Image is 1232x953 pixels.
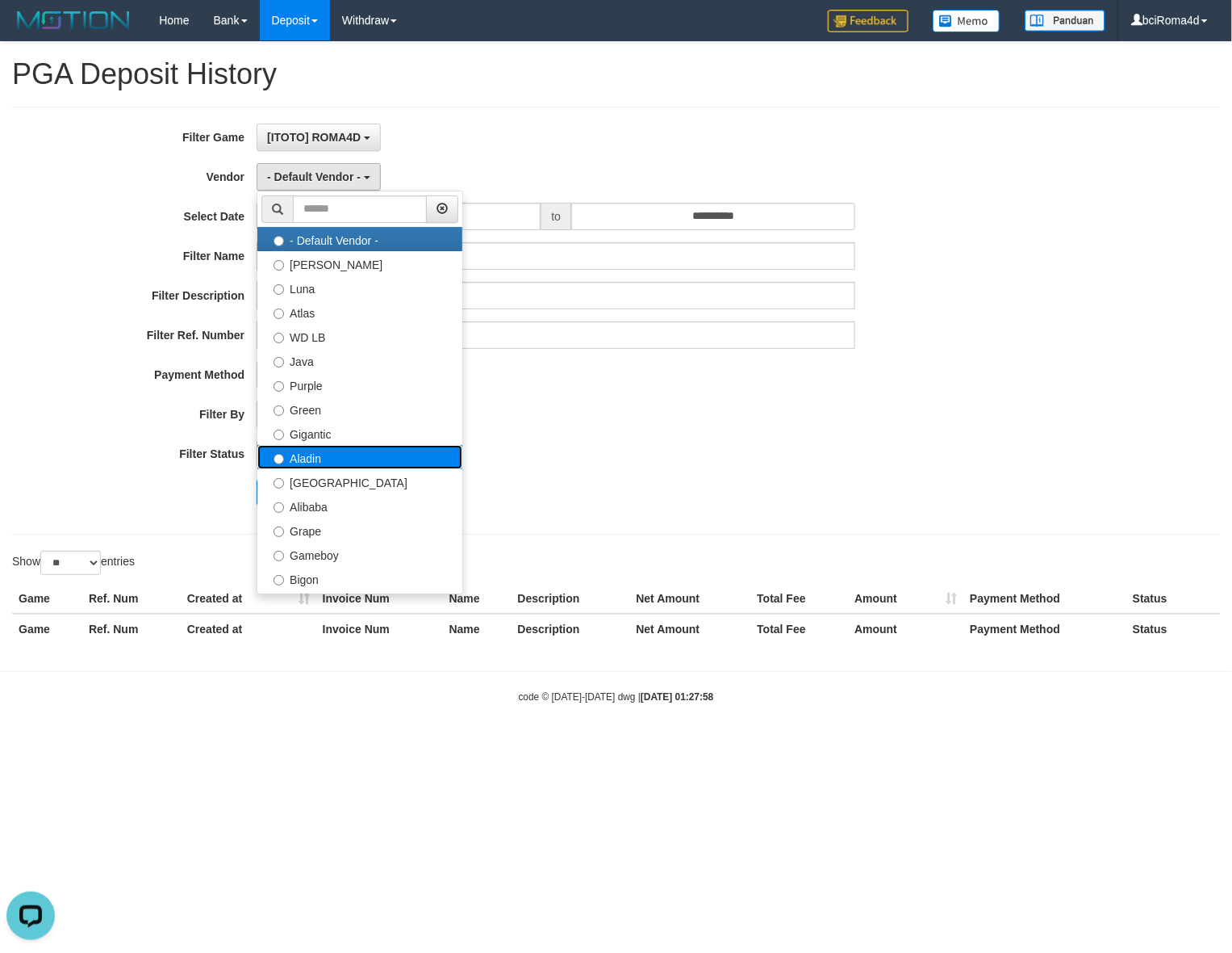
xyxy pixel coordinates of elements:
input: Grape [274,527,284,537]
th: Name [443,614,512,644]
label: Gameboy [257,542,462,566]
select: Showentries [40,551,101,575]
input: Bigon [274,575,284,586]
th: Ref. Num [82,614,181,644]
input: Atlas [274,309,284,319]
th: Amount [848,584,963,614]
input: Purple [274,381,284,392]
th: Payment Method [963,584,1126,614]
th: Payment Method [963,614,1126,644]
img: panduan.png [1025,10,1105,31]
label: - Default Vendor - [257,227,462,251]
img: Button%20Memo.svg [933,10,1000,32]
input: WD LB [274,333,284,343]
input: Java [274,357,284,367]
input: Luna [274,284,284,295]
span: - Default Vendor - [267,170,361,183]
th: Description [512,584,630,614]
th: Game [12,584,82,614]
label: Atlas [257,300,462,324]
label: [PERSON_NAME] [257,251,462,275]
th: Status [1126,584,1220,614]
label: WD LB [257,324,462,348]
button: Open LiveChat chat widget [6,6,55,55]
input: Green [274,405,284,416]
label: [GEOGRAPHIC_DATA] [257,469,462,493]
label: Purple [257,372,462,397]
label: Gigantic [257,421,462,445]
label: Allstar [257,590,462,615]
label: Grape [257,518,462,542]
th: Description [512,614,630,644]
label: Show entries [12,551,135,575]
th: Net Amount [629,584,750,614]
input: Alibaba [274,502,284,513]
th: Created at [181,614,316,644]
input: [GEOGRAPHIC_DATA] [274,478,284,489]
img: MOTION_logo.png [12,8,135,32]
th: Status [1126,614,1220,644]
th: Game [12,614,82,644]
th: Total Fee [750,614,848,644]
button: - Default Vendor - [257,163,381,191]
input: Gigantic [274,430,284,440]
input: [PERSON_NAME] [274,260,284,271]
span: [ITOTO] ROMA4D [267,131,361,144]
label: Alibaba [257,493,462,518]
label: Java [257,348,462,372]
th: Created at [181,584,316,614]
th: Ref. Num [82,584,181,614]
strong: [DATE] 01:27:58 [641,691,713,703]
th: Amount [848,614,963,644]
label: Bigon [257,566,462,590]
img: Feedback.jpg [828,10,908,32]
span: to [541,203,571,230]
input: Gameboy [274,551,284,561]
label: Green [257,397,462,421]
th: Net Amount [629,614,750,644]
label: Luna [257,275,462,300]
button: [ITOTO] ROMA4D [257,124,381,151]
h1: PGA Deposit History [12,58,1220,90]
label: Aladin [257,445,462,469]
input: - Default Vendor - [274,236,284,246]
small: code © [DATE]-[DATE] dwg | [519,691,714,703]
th: Invoice Num [316,584,443,614]
input: Aladin [274,454,284,464]
th: Invoice Num [316,614,443,644]
th: Name [443,584,512,614]
th: Total Fee [750,584,848,614]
